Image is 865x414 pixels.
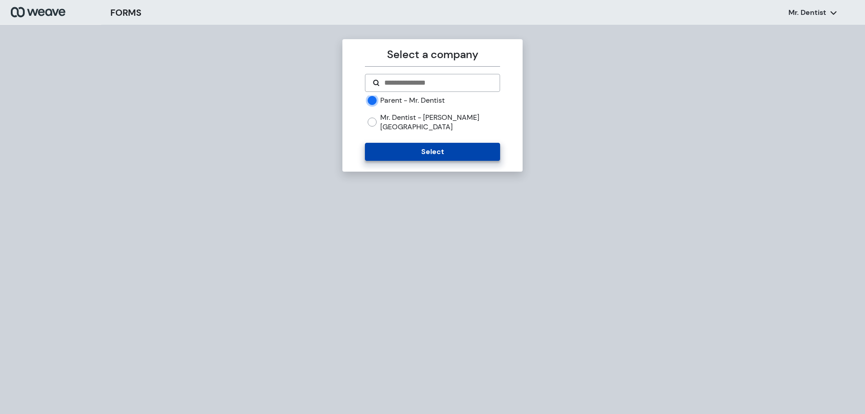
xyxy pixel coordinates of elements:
label: Mr. Dentist - [PERSON_NAME][GEOGRAPHIC_DATA] [380,113,500,132]
button: Select [365,143,500,161]
p: Select a company [365,46,500,63]
p: Mr. Dentist [788,8,826,18]
h3: FORMS [110,6,141,19]
label: Parent - Mr. Dentist [380,96,445,105]
input: Search [383,77,492,88]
